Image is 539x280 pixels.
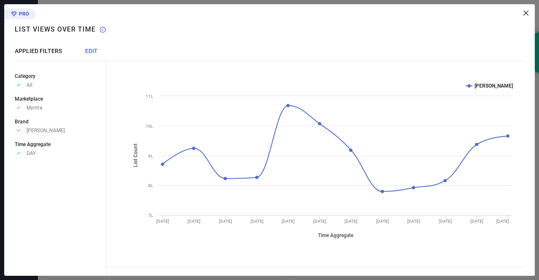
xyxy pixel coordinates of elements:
div: Premium [4,8,35,21]
text: 9L [148,154,153,158]
span: Myntra [27,105,43,111]
span: Time Aggregate [15,141,51,147]
span: DAY [27,150,36,156]
text: [PERSON_NAME] [475,83,513,89]
text: [DATE] [219,219,232,224]
span: Marketplace [15,96,43,102]
span: [PERSON_NAME] [27,128,65,133]
text: [DATE] [439,219,452,224]
text: [DATE] [282,219,295,224]
span: EDIT [85,48,98,54]
text: [DATE] [344,219,358,224]
text: [DATE] [187,219,200,224]
tspan: Time Aggregate [318,232,354,238]
tspan: List Count [133,144,139,168]
text: [DATE] [156,219,169,224]
h1: List Views over time [15,25,96,33]
text: [DATE] [376,219,389,224]
text: [DATE] [407,219,420,224]
text: 10L [146,124,153,128]
span: Brand [15,119,29,125]
text: [DATE] [313,219,326,224]
span: Category [15,73,35,79]
span: All [27,82,32,88]
text: 8L [148,183,153,188]
text: 11L [146,94,153,99]
text: [DATE] [470,219,483,224]
text: [DATE] [496,219,509,224]
text: [DATE] [251,219,264,224]
text: 7L [148,213,153,218]
span: APPLIED FILTERS [15,48,62,54]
